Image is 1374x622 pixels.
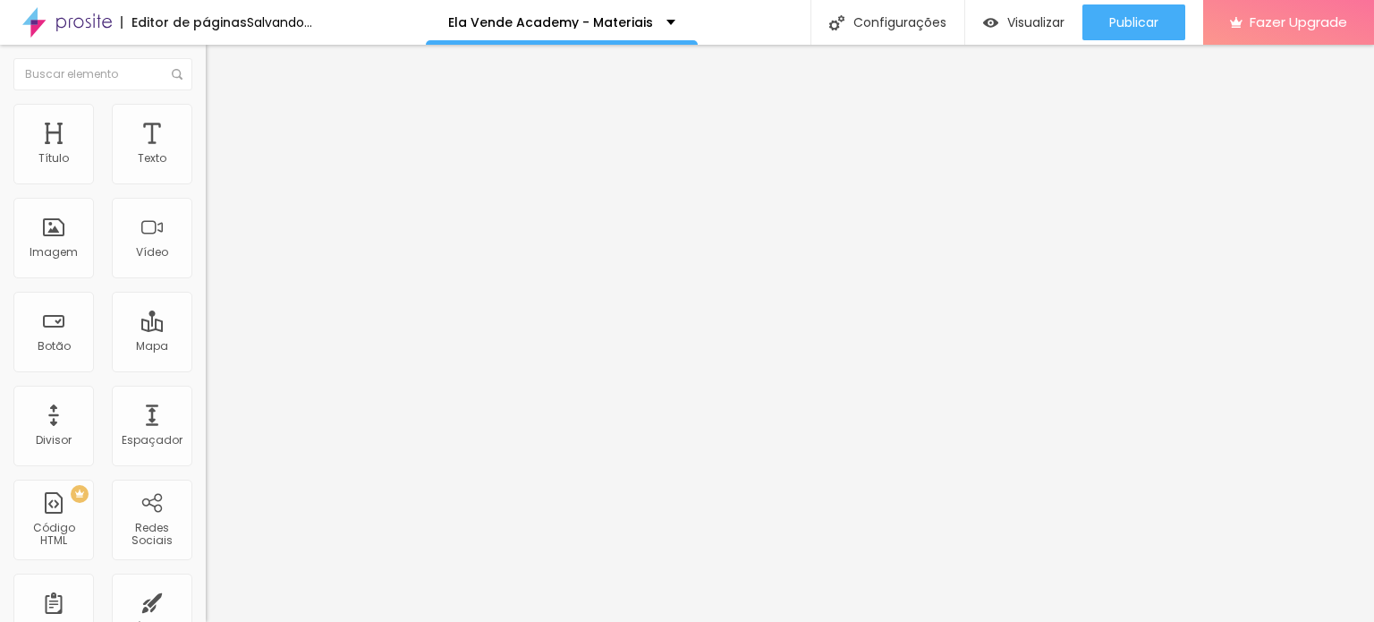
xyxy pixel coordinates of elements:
[136,246,168,259] div: Vídeo
[121,16,247,29] div: Editor de páginas
[18,522,89,548] div: Código HTML
[138,152,166,165] div: Texto
[983,15,998,30] img: view-1.svg
[30,246,78,259] div: Imagem
[247,16,312,29] div: Salvando...
[1082,4,1185,40] button: Publicar
[206,45,1374,622] iframe: Editor
[1250,14,1347,30] span: Fazer Upgrade
[829,15,844,30] img: Icone
[13,58,192,90] input: Buscar elemento
[38,340,71,353] div: Botão
[116,522,187,548] div: Redes Sociais
[36,434,72,447] div: Divisor
[1007,15,1064,30] span: Visualizar
[136,340,168,353] div: Mapa
[448,16,653,29] p: Ela Vende Academy - Materiais
[38,152,69,165] div: Título
[122,434,182,447] div: Espaçador
[965,4,1082,40] button: Visualizar
[1109,15,1158,30] span: Publicar
[172,69,182,80] img: Icone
